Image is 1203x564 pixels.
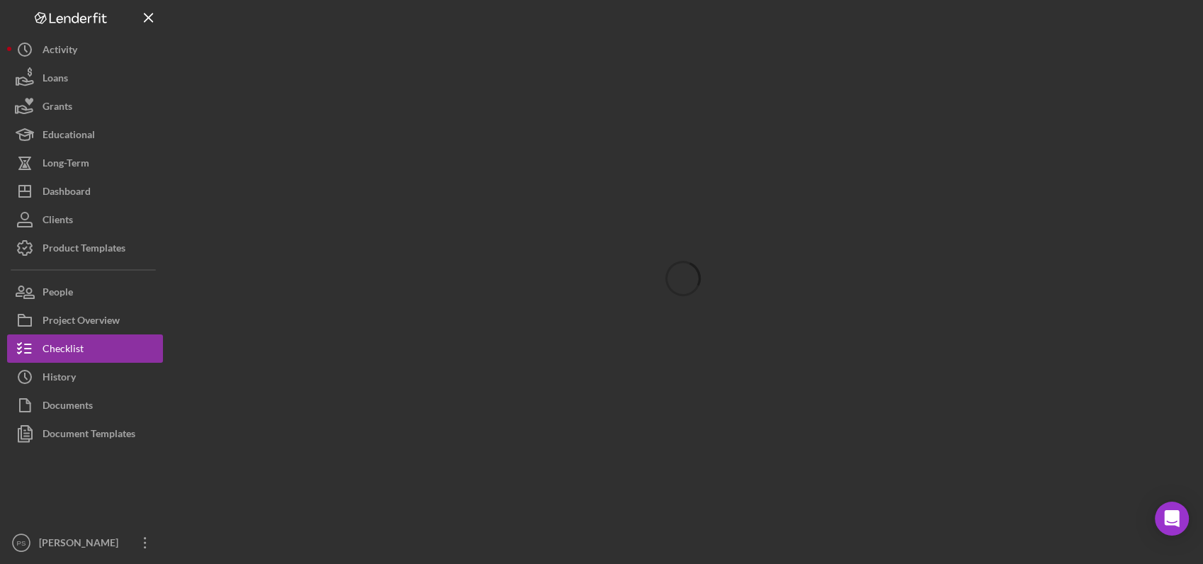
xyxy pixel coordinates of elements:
div: Product Templates [43,234,125,266]
button: Clients [7,205,163,234]
button: PS[PERSON_NAME] [7,529,163,557]
button: Loans [7,64,163,92]
div: [PERSON_NAME] [35,529,128,560]
button: Activity [7,35,163,64]
button: People [7,278,163,306]
button: Educational [7,120,163,149]
div: Educational [43,120,95,152]
div: Clients [43,205,73,237]
div: Documents [43,391,93,423]
button: Product Templates [7,234,163,262]
button: Documents [7,391,163,419]
div: Long-Term [43,149,89,181]
div: Activity [43,35,77,67]
div: Grants [43,92,72,124]
div: Project Overview [43,306,120,338]
div: People [43,278,73,310]
div: History [43,363,76,395]
text: PS [17,539,26,547]
button: Checklist [7,334,163,363]
button: History [7,363,163,391]
div: Document Templates [43,419,135,451]
button: Grants [7,92,163,120]
div: Loans [43,64,68,96]
div: Dashboard [43,177,91,209]
button: Document Templates [7,419,163,448]
button: Long-Term [7,149,163,177]
div: Open Intercom Messenger [1155,502,1189,536]
button: Dashboard [7,177,163,205]
button: Project Overview [7,306,163,334]
div: Checklist [43,334,84,366]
